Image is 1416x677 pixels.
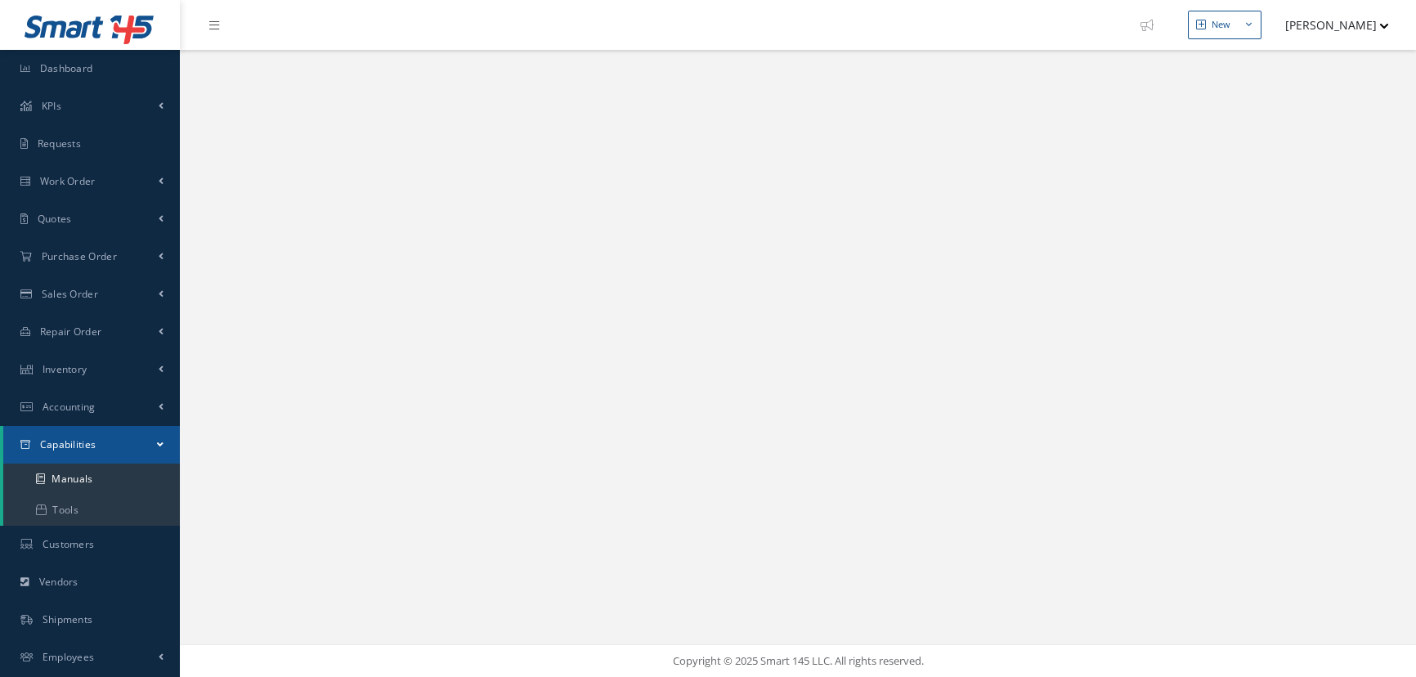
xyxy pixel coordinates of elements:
a: Tools [3,495,180,526]
span: Requests [38,137,81,150]
span: Repair Order [40,325,102,338]
span: KPIs [42,99,61,113]
span: Dashboard [40,61,93,75]
button: New [1188,11,1261,39]
a: Manuals [3,464,180,495]
span: Vendors [39,575,78,589]
span: Accounting [43,400,96,414]
span: Customers [43,537,95,551]
div: Copyright © 2025 Smart 145 LLC. All rights reserved. [196,653,1400,670]
span: Quotes [38,212,72,226]
a: Capabilities [3,426,180,464]
span: Purchase Order [42,249,117,263]
span: Inventory [43,362,87,376]
span: Employees [43,650,95,664]
span: Shipments [43,612,93,626]
span: Work Order [40,174,96,188]
div: New [1212,18,1230,32]
span: Sales Order [42,287,98,301]
span: Capabilities [40,437,96,451]
button: [PERSON_NAME] [1270,9,1389,41]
